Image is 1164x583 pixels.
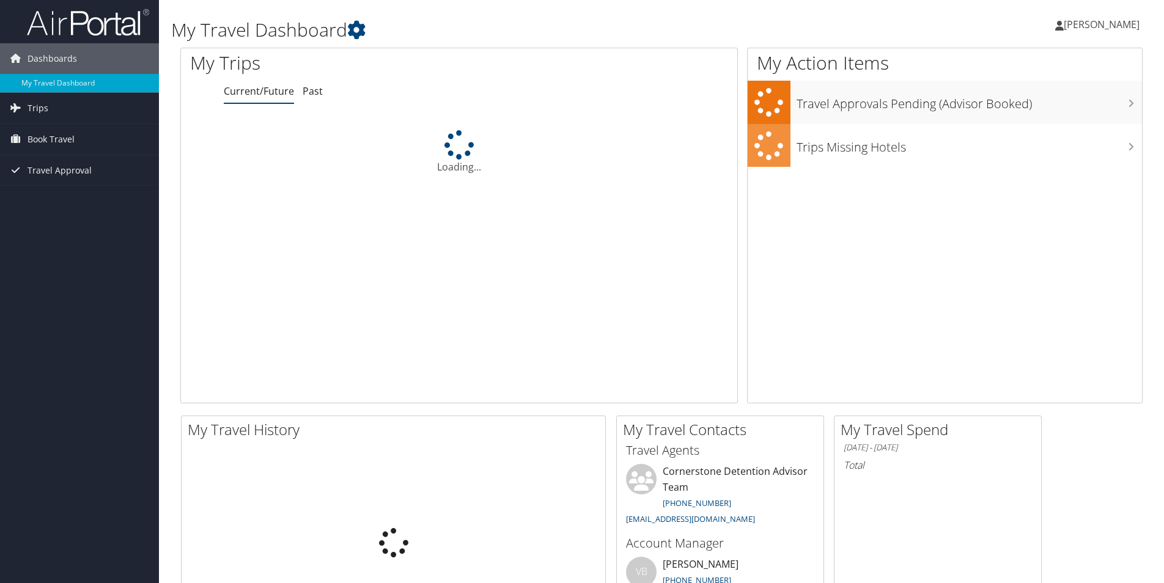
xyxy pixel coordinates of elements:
[663,497,731,508] a: [PHONE_NUMBER]
[303,84,323,98] a: Past
[626,535,814,552] h3: Account Manager
[224,84,294,98] a: Current/Future
[28,124,75,155] span: Book Travel
[748,124,1142,167] a: Trips Missing Hotels
[748,81,1142,124] a: Travel Approvals Pending (Advisor Booked)
[748,50,1142,76] h1: My Action Items
[28,93,48,123] span: Trips
[181,130,737,174] div: Loading...
[797,133,1142,156] h3: Trips Missing Hotels
[28,43,77,74] span: Dashboards
[797,89,1142,112] h3: Travel Approvals Pending (Advisor Booked)
[626,513,755,524] a: [EMAIL_ADDRESS][DOMAIN_NAME]
[28,155,92,186] span: Travel Approval
[1064,18,1140,31] span: [PERSON_NAME]
[1055,6,1152,43] a: [PERSON_NAME]
[27,8,149,37] img: airportal-logo.png
[171,17,825,43] h1: My Travel Dashboard
[620,464,820,529] li: Cornerstone Detention Advisor Team
[841,419,1041,440] h2: My Travel Spend
[844,458,1032,472] h6: Total
[190,50,496,76] h1: My Trips
[626,442,814,459] h3: Travel Agents
[623,419,823,440] h2: My Travel Contacts
[844,442,1032,453] h6: [DATE] - [DATE]
[188,419,605,440] h2: My Travel History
